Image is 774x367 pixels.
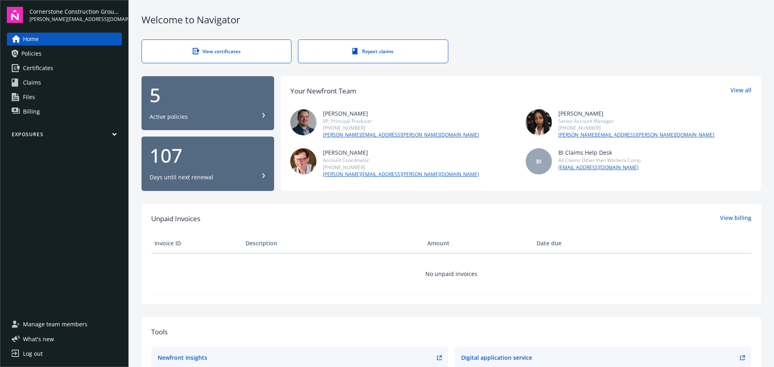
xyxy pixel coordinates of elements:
img: photo [290,148,316,174]
button: 5Active policies [141,76,274,131]
div: Account Coordinator [323,157,479,164]
img: navigator-logo.svg [7,7,23,23]
span: What ' s new [23,335,54,343]
div: Welcome to Navigator [141,13,761,27]
div: 107 [150,146,266,165]
div: Active policies [150,113,188,121]
span: Policies [21,47,42,60]
a: [PERSON_NAME][EMAIL_ADDRESS][PERSON_NAME][DOMAIN_NAME] [323,171,479,178]
span: Home [23,33,39,46]
div: VP, Principal Producer [323,118,479,124]
span: Certificates [23,62,53,75]
div: [PHONE_NUMBER] [558,124,714,131]
a: Billing [7,105,122,118]
span: [PERSON_NAME][EMAIL_ADDRESS][DOMAIN_NAME] [29,16,122,23]
span: Billing [23,105,40,118]
button: Exposures [7,131,122,141]
a: [PERSON_NAME][EMAIL_ADDRESS][PERSON_NAME][DOMAIN_NAME] [558,131,714,139]
a: View billing [720,214,751,224]
div: Report claims [314,48,431,55]
div: [PHONE_NUMBER] [323,124,479,131]
button: 107Days until next renewal [141,137,274,191]
a: Claims [7,76,122,89]
a: View all [730,86,751,96]
button: What's new [7,335,67,343]
div: Senior Account Manager [558,118,714,124]
a: Home [7,33,122,46]
span: Manage team members [23,318,87,331]
div: [PERSON_NAME] [558,109,714,118]
th: Description [242,234,424,253]
div: Log out [23,347,43,360]
span: BI [536,157,541,166]
a: [EMAIL_ADDRESS][DOMAIN_NAME] [558,164,641,171]
div: All Claims Other than Workers Comp [558,157,641,164]
td: No unpaid invoices [151,253,751,294]
span: Claims [23,76,41,89]
a: Certificates [7,62,122,75]
span: Files [23,91,35,104]
a: Files [7,91,122,104]
th: Invoice ID [151,234,242,253]
a: Policies [7,47,122,60]
img: photo [290,109,316,135]
a: [PERSON_NAME][EMAIL_ADDRESS][PERSON_NAME][DOMAIN_NAME] [323,131,479,139]
a: Manage team members [7,318,122,331]
div: [PHONE_NUMBER] [323,164,479,171]
span: Cornerstone Construction Group, Inc. [29,7,122,16]
button: Cornerstone Construction Group, Inc.[PERSON_NAME][EMAIL_ADDRESS][DOMAIN_NAME] [29,7,122,23]
div: Your Newfront Team [290,86,356,96]
th: Amount [424,234,533,253]
a: Report claims [298,39,448,63]
div: BI Claims Help Desk [558,148,641,157]
div: Tools [151,327,751,337]
div: [PERSON_NAME] [323,148,479,157]
div: Newfront Insights [158,353,207,362]
img: photo [526,109,552,135]
span: Unpaid Invoices [151,214,200,224]
div: Days until next renewal [150,173,213,181]
div: 5 [150,85,266,105]
div: Digital application service [461,353,532,362]
div: View certificates [158,48,275,55]
div: [PERSON_NAME] [323,109,479,118]
th: Date due [533,234,624,253]
a: View certificates [141,39,291,63]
